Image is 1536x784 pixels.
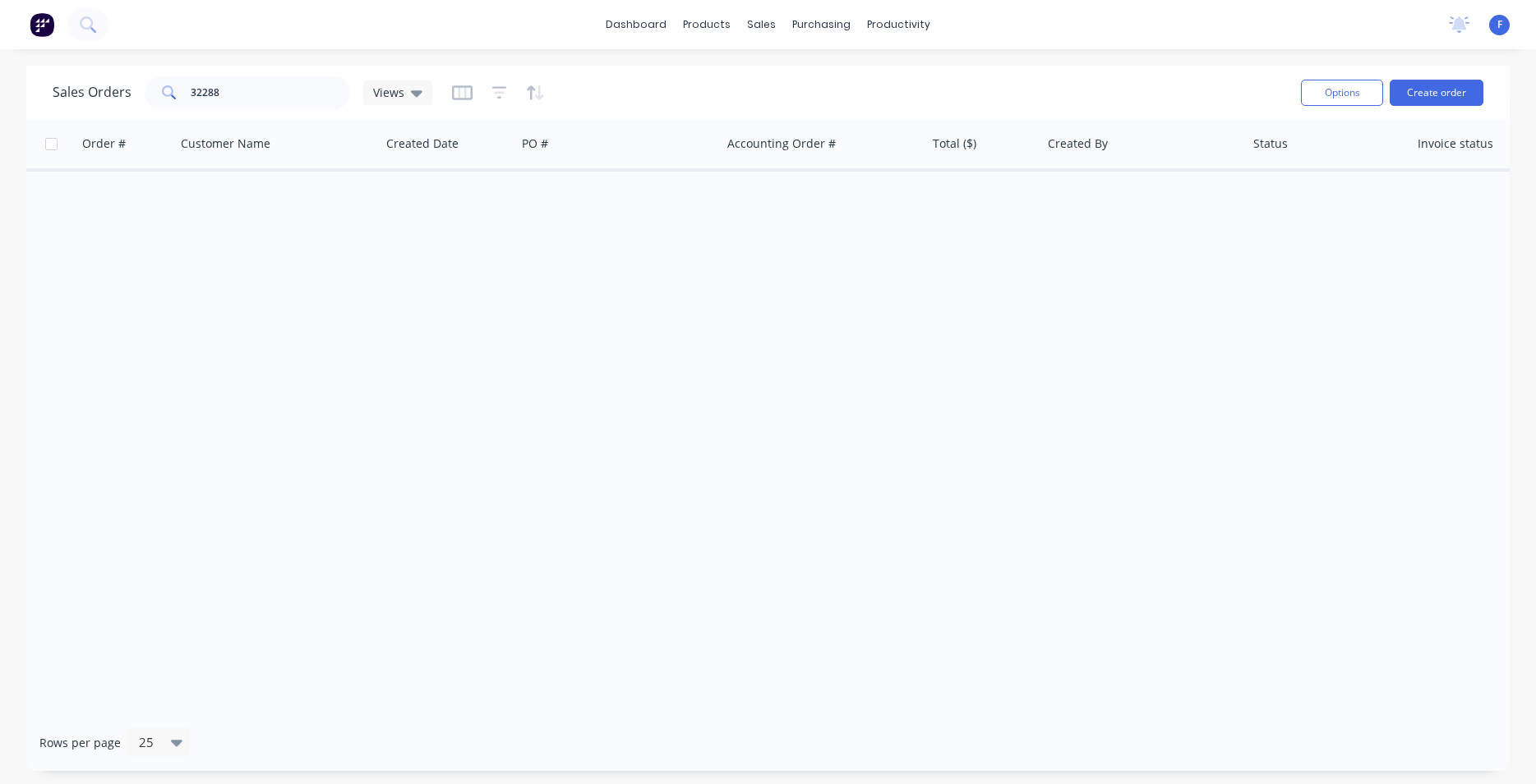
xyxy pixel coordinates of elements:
[1253,135,1288,152] div: Status
[675,12,739,37] div: products
[859,12,939,37] div: productivity
[82,135,126,152] div: Order #
[1418,135,1493,152] div: Invoice status
[1048,135,1108,152] div: Created By
[784,12,859,37] div: purchasing
[739,12,784,37] div: sales
[386,135,459,152] div: Created Date
[597,12,675,37] a: dashboard
[1390,80,1483,106] button: Create order
[373,84,404,101] span: Views
[30,12,54,37] img: Factory
[1301,80,1383,106] button: Options
[1497,17,1502,32] span: F
[522,135,548,152] div: PO #
[53,85,131,100] h1: Sales Orders
[181,135,270,152] div: Customer Name
[39,735,121,751] span: Rows per page
[933,135,976,152] div: Total ($)
[191,76,351,109] input: Search...
[727,135,836,152] div: Accounting Order #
